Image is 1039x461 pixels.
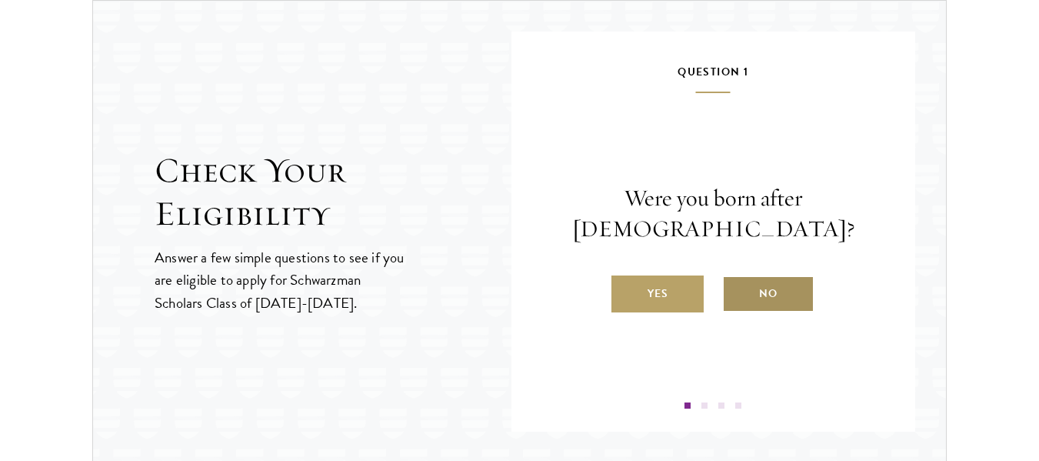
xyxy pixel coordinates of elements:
p: Were you born after [DEMOGRAPHIC_DATA]? [558,183,870,245]
p: Answer a few simple questions to see if you are eligible to apply for Schwarzman Scholars Class o... [155,246,406,313]
h2: Check Your Eligibility [155,149,511,236]
h5: Question 1 [558,62,870,93]
label: No [722,276,814,312]
label: Yes [611,276,704,312]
